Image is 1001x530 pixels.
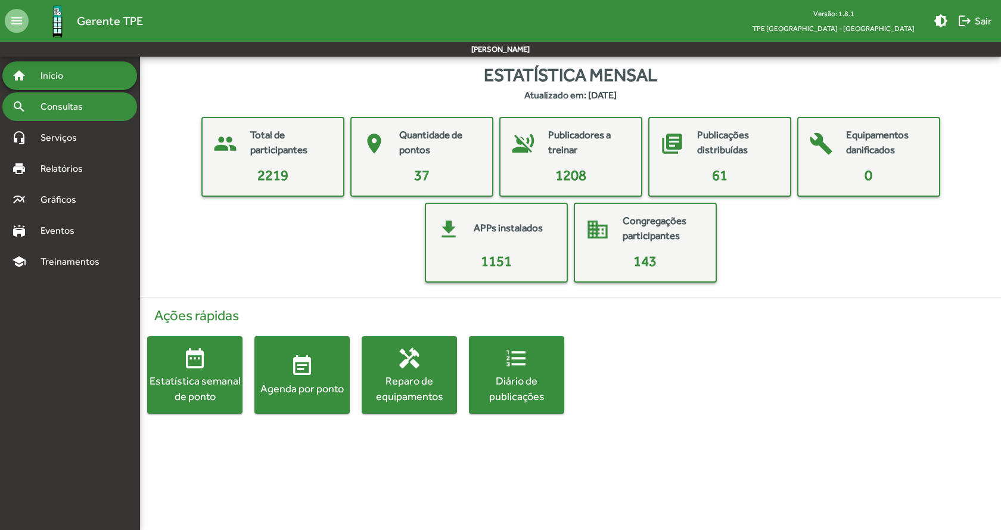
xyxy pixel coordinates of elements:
span: Sair [958,10,991,32]
div: Agenda por ponto [254,381,350,396]
mat-icon: stadium [12,224,26,238]
a: Gerente TPE [29,2,143,41]
mat-icon: library_books [654,126,690,162]
span: 2219 [257,167,288,183]
mat-card-title: Congregações participantes [623,213,704,244]
span: Gerente TPE [77,11,143,30]
button: Agenda por ponto [254,336,350,414]
mat-card-title: Quantidade de pontos [399,128,480,158]
span: Serviços [33,131,93,145]
mat-icon: date_range [183,346,207,370]
span: 0 [865,167,872,183]
mat-icon: school [12,255,26,269]
div: Reparo de equipamentos [362,373,457,403]
mat-icon: headset_mic [12,131,26,145]
span: 1151 [481,253,512,269]
span: 143 [633,253,657,269]
button: Reparo de equipamentos [362,336,457,414]
mat-icon: print [12,162,26,176]
span: Início [33,69,80,83]
span: Treinamentos [33,255,114,269]
span: 61 [712,167,728,183]
strong: Atualizado em: [DATE] [524,88,617,103]
span: Eventos [33,224,91,238]
span: Relatórios [33,162,98,176]
div: Diário de publicações [469,373,564,403]
mat-icon: people [207,126,243,162]
mat-icon: build [803,126,839,162]
h4: Ações rápidas [147,307,994,324]
mat-icon: multiline_chart [12,193,26,207]
mat-icon: home [12,69,26,83]
mat-card-title: Equipamentos danificados [846,128,927,158]
mat-card-title: Publicadores a treinar [548,128,629,158]
mat-icon: search [12,100,26,114]
mat-icon: event_note [290,354,314,378]
mat-icon: brightness_medium [934,14,948,28]
mat-icon: handyman [397,346,421,370]
span: Estatística mensal [484,61,657,88]
mat-icon: menu [5,9,29,33]
mat-icon: format_list_numbered [505,346,529,370]
div: Versão: 1.8.1 [743,6,924,21]
mat-icon: place [356,126,392,162]
mat-icon: logout [958,14,972,28]
span: 1208 [555,167,586,183]
mat-card-title: APPs instalados [474,221,543,236]
button: Diário de publicações [469,336,564,414]
img: Logo [38,2,77,41]
mat-icon: get_app [431,212,467,247]
div: Estatística semanal de ponto [147,373,243,403]
button: Estatística semanal de ponto [147,336,243,414]
button: Sair [953,10,996,32]
span: Consultas [33,100,98,114]
mat-card-title: Publicações distribuídas [697,128,778,158]
span: TPE [GEOGRAPHIC_DATA] - [GEOGRAPHIC_DATA] [743,21,924,36]
mat-icon: voice_over_off [505,126,541,162]
mat-card-title: Total de participantes [250,128,331,158]
span: 37 [414,167,430,183]
mat-icon: domain [580,212,615,247]
span: Gráficos [33,193,92,207]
